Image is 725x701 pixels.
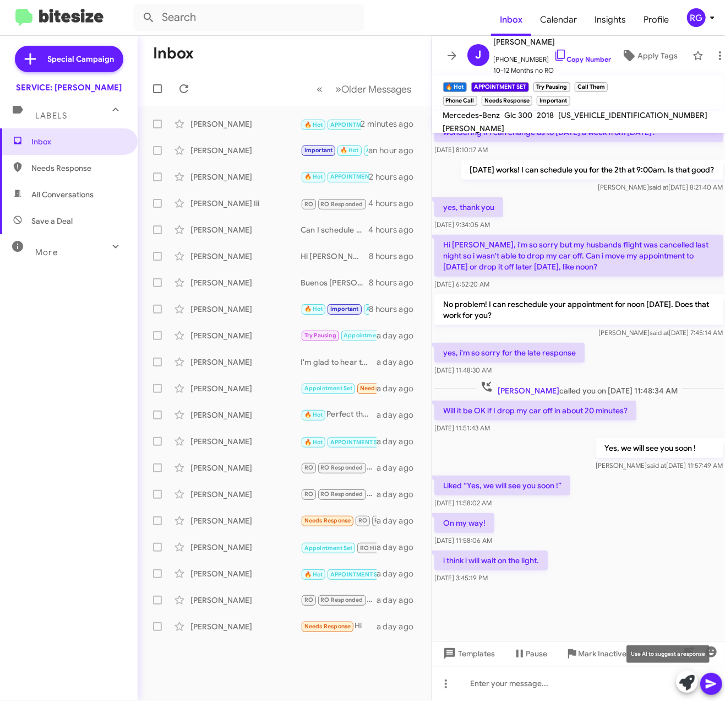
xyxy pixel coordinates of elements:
span: RO Responded [320,490,363,498]
span: Older Messages [342,83,412,95]
span: 🔥 Hot [304,439,323,446]
span: J [475,46,481,64]
div: 2 hours ago [369,171,422,182]
span: [DATE] 11:48:30 AM [434,366,492,374]
span: Appointment Set [304,385,353,392]
a: Profile [635,4,678,36]
span: 🔥 Hot [304,173,323,180]
a: Calendar [531,4,586,36]
span: » [336,82,342,96]
small: Call Them [575,82,608,92]
span: « [317,82,323,96]
div: RG [687,8,706,27]
span: RO [304,201,313,208]
button: RG [678,8,713,27]
div: 4 hours ago [368,224,422,235]
div: 4 hours ago [368,198,422,209]
div: [PERSON_NAME] [190,568,301,579]
div: a day ago [377,462,423,473]
small: Phone Call [443,96,477,106]
span: APPOINTMENT SET [330,173,384,180]
small: Important [537,96,570,106]
span: [DATE] 3:45:19 PM [434,574,488,582]
span: [PHONE_NUMBER] [494,48,612,65]
div: i think i will wait on the light. [301,117,361,131]
a: Insights [586,4,635,36]
span: APPOINTMENT SET [366,305,420,312]
span: Mercedes-Benz [443,110,500,120]
span: RO Responded [320,464,363,471]
div: 8 hours ago [369,251,422,262]
span: RO Responded [320,596,363,603]
span: RO [304,596,313,603]
div: a day ago [377,409,423,420]
div: [PERSON_NAME] [190,145,301,156]
div: SERVICE: [PERSON_NAME] [16,82,122,93]
div: [PERSON_NAME] [190,489,301,500]
span: 10-12 Months no RO [494,65,612,76]
span: [PERSON_NAME] [DATE] 8:21:40 AM [598,183,723,191]
span: Templates [441,644,495,664]
p: Hi [PERSON_NAME], i'm so sorry but my husbands flight was cancelled last night so i wasn't able t... [434,235,723,277]
div: a day ago [377,436,423,447]
div: [PERSON_NAME] [190,118,301,130]
div: a day ago [377,542,423,553]
span: 🔥 Hot [304,411,323,418]
span: Pause [526,644,548,664]
div: [PERSON_NAME] [190,330,301,341]
div: a day ago [377,383,423,394]
div: a day ago [377,330,423,341]
div: Hi [PERSON_NAME], my daughter [PERSON_NAME] wrote an email to you on my behalf this morning regar... [301,382,377,395]
span: said at [650,328,669,337]
span: 🔥 Hot [304,571,323,578]
div: Inbound Call [301,540,377,554]
div: [PERSON_NAME] [190,436,301,447]
span: RO Responded [375,517,417,524]
span: Save a Deal [31,215,73,227]
div: [PERSON_NAME] [190,357,301,368]
span: 🔥 Hot [304,305,323,312]
div: 👍 [301,594,377,606]
span: [PERSON_NAME] [DATE] 11:57:49 AM [596,461,723,470]
span: [PERSON_NAME] [497,386,559,396]
small: APPOINTMENT SET [471,82,529,92]
div: [PERSON_NAME] [190,277,301,288]
span: Appointment Set [304,544,353,552]
span: Mark Inactive [579,644,627,664]
div: a day ago [377,595,423,606]
span: Important [304,147,333,154]
span: APPOINTMENT SET [330,439,384,446]
div: Liked “I'm glad to hear that! If there's anything else you need regarding your vehicle or to sche... [301,514,377,527]
nav: Page navigation example [311,78,418,100]
span: [DATE] 11:58:06 AM [434,536,492,544]
p: On my way! [434,513,494,533]
a: Inbox [491,4,531,36]
div: a day ago [377,621,423,632]
button: Mark Inactive [557,644,636,664]
div: [PERSON_NAME] [190,224,301,235]
div: Great to hear that! If you need any further assistance or want to schedule your next appointment,... [301,488,377,500]
p: No problem! I can reschedule your appointment for noon [DATE]. Does that work for you? [434,294,723,325]
div: [PERSON_NAME] [190,251,301,262]
span: RO [304,464,313,471]
a: Special Campaign [15,46,123,72]
div: 8 hours ago [369,277,422,288]
div: [PERSON_NAME] [190,462,301,473]
span: APPOINTMENT SET [366,147,420,154]
div: Hi [PERSON_NAME], thank you for your honest feedback. I’m sorry the small battery wasn’t addresse... [301,461,377,474]
p: yes, i'm so sorry for the late response [434,343,585,363]
div: 2 minutes ago [361,118,423,130]
span: [PERSON_NAME] [494,35,612,48]
a: Copy Number [554,55,612,63]
h1: Inbox [153,45,194,62]
div: a day ago [377,357,423,368]
div: Can I schedule and appointment for you? [301,224,368,235]
button: Next [329,78,418,100]
span: Apply Tags [638,46,678,66]
input: Search [133,4,364,31]
small: Needs Response [482,96,532,106]
span: RO Historic [360,544,393,552]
